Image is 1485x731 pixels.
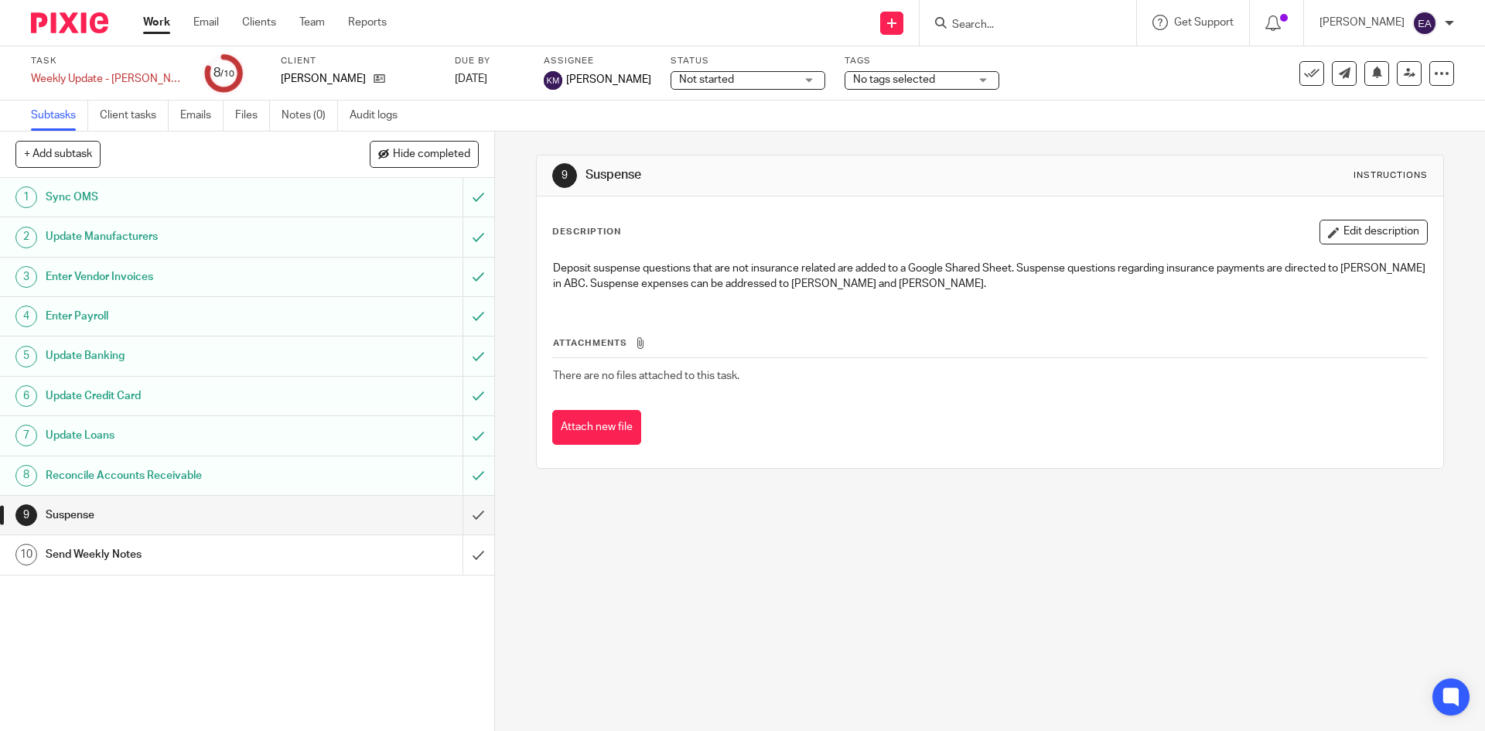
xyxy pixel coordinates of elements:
span: There are no files attached to this task. [553,371,739,381]
img: Pixie [31,12,108,33]
img: svg%3E [544,71,562,90]
div: 5 [15,346,37,367]
h1: Update Banking [46,344,313,367]
h1: Send Weekly Notes [46,543,313,566]
h1: Enter Payroll [46,305,313,328]
a: Clients [242,15,276,30]
div: Instructions [1354,169,1428,182]
p: [PERSON_NAME] [1319,15,1405,30]
a: Client tasks [100,101,169,131]
a: Work [143,15,170,30]
button: Edit description [1319,220,1428,244]
div: 8 [213,64,234,82]
div: 3 [15,266,37,288]
h1: Suspense [46,504,313,527]
a: Email [193,15,219,30]
div: Weekly Update - [PERSON_NAME] 2 [31,71,186,87]
a: Files [235,101,270,131]
div: Weekly Update - Fligor 2 [31,71,186,87]
label: Assignee [544,55,651,67]
span: Attachments [553,339,627,347]
span: Get Support [1174,17,1234,28]
a: Audit logs [350,101,409,131]
div: 4 [15,306,37,327]
div: 8 [15,465,37,487]
h1: Sync OMS [46,186,313,209]
a: Team [299,15,325,30]
span: No tags selected [853,74,935,85]
button: + Add subtask [15,141,101,167]
label: Status [671,55,825,67]
a: Subtasks [31,101,88,131]
a: Reports [348,15,387,30]
h1: Reconcile Accounts Receivable [46,464,313,487]
img: svg%3E [1412,11,1437,36]
h1: Suspense [585,167,1023,183]
h1: Update Manufacturers [46,225,313,248]
label: Due by [455,55,524,67]
a: Emails [180,101,224,131]
span: [PERSON_NAME] [566,72,651,87]
label: Task [31,55,186,67]
p: [PERSON_NAME] [281,71,366,87]
input: Search [951,19,1090,32]
label: Client [281,55,435,67]
div: 6 [15,385,37,407]
div: 10 [15,544,37,565]
h1: Enter Vendor Invoices [46,265,313,289]
p: Deposit suspense questions that are not insurance related are added to a Google Shared Sheet. Sus... [553,261,1426,292]
div: 2 [15,227,37,248]
div: 1 [15,186,37,208]
button: Attach new file [552,410,641,445]
button: Hide completed [370,141,479,167]
span: Hide completed [393,149,470,161]
div: 7 [15,425,37,446]
span: [DATE] [455,73,487,84]
label: Tags [845,55,999,67]
span: Not started [679,74,734,85]
div: 9 [15,504,37,526]
p: Description [552,226,621,238]
small: /10 [220,70,234,78]
h1: Update Loans [46,424,313,447]
h1: Update Credit Card [46,384,313,408]
div: 9 [552,163,577,188]
a: Notes (0) [282,101,338,131]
